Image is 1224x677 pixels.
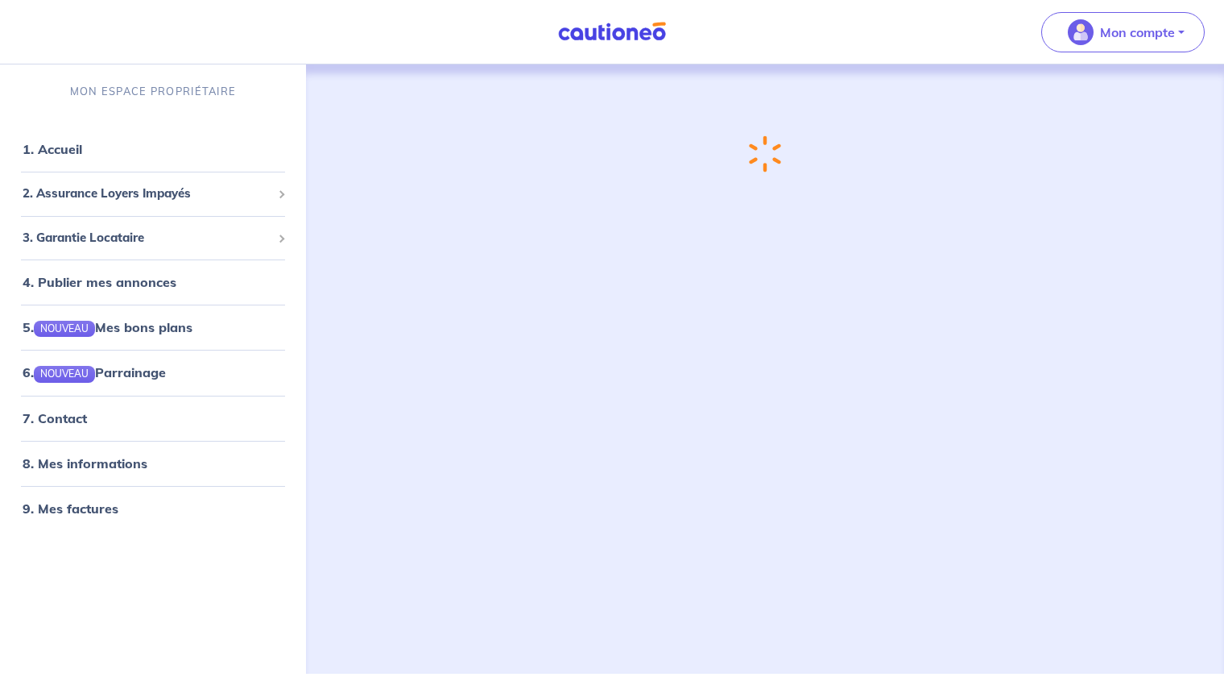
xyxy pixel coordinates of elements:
a: 9. Mes factures [23,500,118,517]
div: 8. Mes informations [6,447,300,480]
p: Mon compte [1100,23,1175,42]
a: 1. Accueil [23,141,82,157]
p: MON ESPACE PROPRIÉTAIRE [70,84,236,99]
a: 4. Publier mes annonces [23,274,176,290]
img: loading-spinner [749,135,781,172]
div: 7. Contact [6,402,300,434]
a: 8. Mes informations [23,455,147,471]
img: illu_account_valid_menu.svg [1068,19,1094,45]
span: 2. Assurance Loyers Impayés [23,185,271,203]
div: 6.NOUVEAUParrainage [6,356,300,388]
button: illu_account_valid_menu.svgMon compte [1041,12,1205,52]
span: 3. Garantie Locataire [23,229,271,247]
div: 5.NOUVEAUMes bons plans [6,311,300,343]
a: 5.NOUVEAUMes bons plans [23,319,192,335]
div: 3. Garantie Locataire [6,222,300,254]
div: 2. Assurance Loyers Impayés [6,178,300,210]
div: 1. Accueil [6,133,300,165]
img: Cautioneo [552,22,672,42]
a: 6.NOUVEAUParrainage [23,364,166,380]
div: 9. Mes factures [6,492,300,525]
a: 7. Contact [23,410,87,426]
div: 4. Publier mes annonces [6,266,300,298]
